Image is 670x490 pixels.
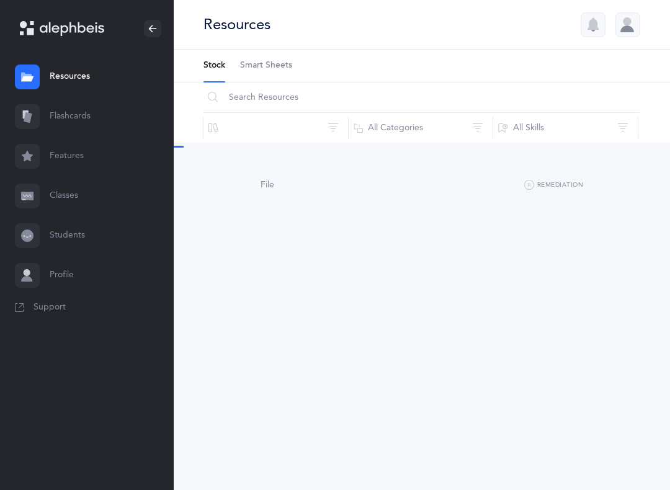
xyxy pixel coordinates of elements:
button: Remediation [524,178,583,193]
input: Search Resources [203,82,640,112]
div: Resources [203,14,270,35]
span: Smart Sheets [240,60,292,72]
span: File [261,180,274,190]
button: All Skills [493,113,638,143]
span: Support [33,301,66,314]
button: All Categories [348,113,494,143]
